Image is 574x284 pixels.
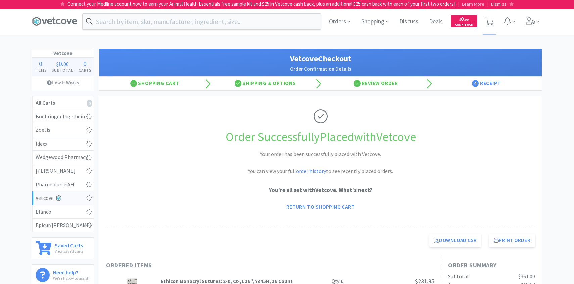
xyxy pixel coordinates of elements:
[83,14,321,29] input: Search by item, sku, manufacturer, ingredient, size...
[36,139,90,148] div: Idexx
[36,167,90,175] div: [PERSON_NAME]
[426,8,445,35] span: Deals
[32,205,94,219] a: Elanco
[59,59,62,68] span: 0
[63,61,69,67] span: 00
[358,8,391,35] span: Shopping
[32,96,94,110] a: All Carts0
[36,153,90,162] div: Wedgewood Pharmacy
[99,77,210,90] div: Shopping Cart
[106,186,535,195] p: You're all set with Vetcove . What's next?
[32,164,94,178] a: [PERSON_NAME]
[32,237,94,259] a: Saved CartsView saved carts
[76,67,94,73] h4: Carts
[489,234,535,247] button: Print Order
[53,275,89,281] p: We're happy to assist!
[32,178,94,192] a: Pharmsource AH
[282,200,360,213] a: Return to Shopping Cart
[448,261,535,270] h1: Order Summary
[36,126,90,134] div: Zoetis
[321,77,431,90] div: Review Order
[426,19,445,25] a: Deals
[32,219,94,232] a: Epicur/[PERSON_NAME]
[32,123,94,137] a: Zoetis
[53,268,89,275] h6: Need help?
[55,241,83,248] h6: Saved Carts
[87,100,92,107] i: 0
[487,1,488,7] span: |
[518,273,535,280] span: $361.09
[451,12,477,31] a: $0.00Cash Back
[49,67,76,73] h4: Subtotal
[106,261,307,270] h1: Ordered Items
[55,248,83,254] p: View saved carts
[458,1,459,7] span: |
[455,23,473,27] span: Cash Back
[32,191,94,205] a: Vetcove
[83,59,87,68] span: 0
[448,272,469,281] div: Subtotal
[220,150,421,176] h2: Your order has been successfully placed with Vetcove. You can view your full to see recently plac...
[431,77,542,90] div: Receipt
[397,8,421,35] span: Discuss
[39,59,42,68] span: 0
[36,208,90,216] div: Elanco
[459,16,469,22] span: 0
[106,127,535,147] h1: Order Successfully Placed with Vetcove
[106,65,535,73] h2: Order Confirmation Details
[36,180,90,189] div: Pharmsource AH
[210,77,321,90] div: Shipping & Options
[326,8,353,35] span: Orders
[106,52,535,65] h1: Vetcove Checkout
[32,110,94,124] a: Boehringer Ingelheim
[459,17,461,22] span: $
[32,151,94,164] a: Wedgewood Pharmacy
[472,80,479,87] span: 4
[462,1,484,7] span: Learn More
[296,168,326,174] a: order history
[36,221,90,230] div: Epicur/[PERSON_NAME]
[32,137,94,151] a: Idexx
[56,61,59,67] span: $
[397,19,421,25] a: Discuss
[36,99,55,106] strong: All Carts
[429,234,481,247] a: Download CSV
[49,60,76,67] div: .
[491,1,507,7] span: Dismiss
[464,17,469,22] span: . 00
[36,194,90,203] div: Vetcove
[32,67,49,73] h4: Items
[32,76,94,89] a: How It Works
[36,112,90,121] div: Boehringer Ingelheim
[32,49,94,58] h1: Vetcove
